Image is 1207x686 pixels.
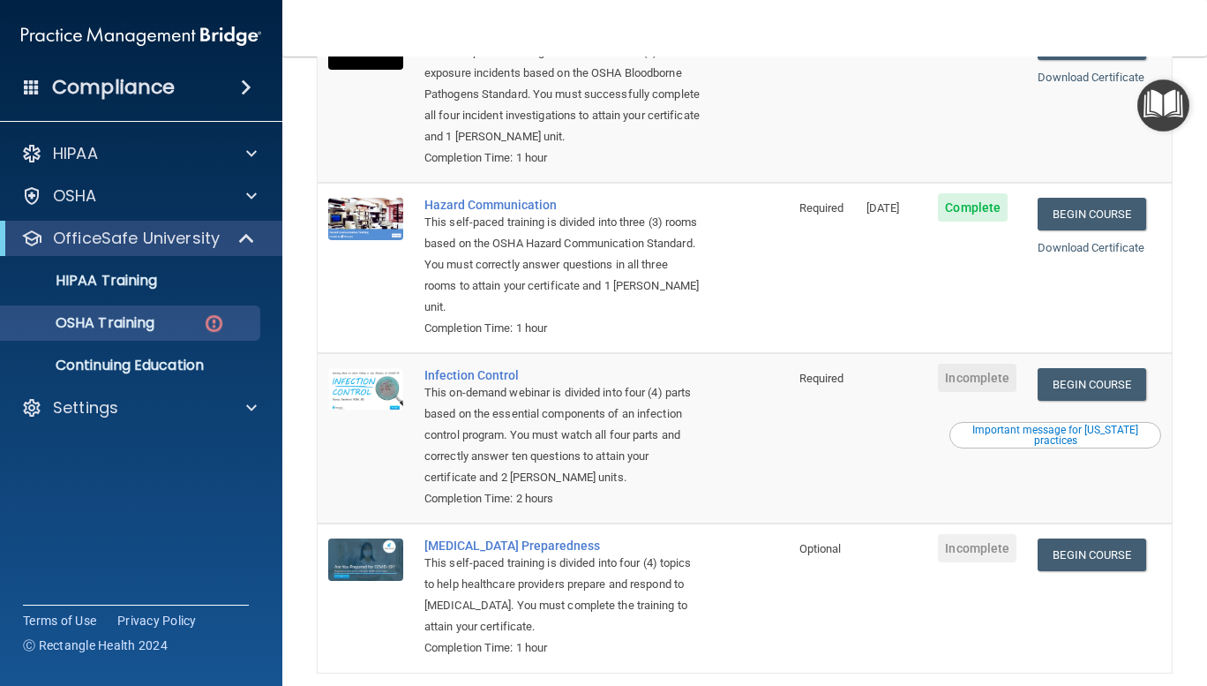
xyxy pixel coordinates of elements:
[866,201,900,215] span: [DATE]
[424,41,701,147] div: This self-paced training is divided into four (4) exposure incidents based on the OSHA Bloodborne...
[117,612,197,629] a: Privacy Policy
[1038,198,1145,230] a: Begin Course
[424,198,701,212] a: Hazard Communication
[203,313,225,335] img: danger-circle.6113f641.png
[21,143,257,164] a: HIPAA
[1038,539,1145,571] a: Begin Course
[424,488,701,509] div: Completion Time: 2 hours
[424,553,701,637] div: This self-paced training is divided into four (4) topics to help healthcare providers prepare and...
[799,542,842,555] span: Optional
[424,368,701,382] a: Infection Control
[424,147,701,169] div: Completion Time: 1 hour
[52,75,175,100] h4: Compliance
[53,143,98,164] p: HIPAA
[424,318,701,339] div: Completion Time: 1 hour
[53,228,220,249] p: OfficeSafe University
[424,382,701,488] div: This on-demand webinar is divided into four (4) parts based on the essential components of an inf...
[952,425,1158,446] div: Important message for [US_STATE] practices
[424,212,701,318] div: This self-paced training is divided into three (3) rooms based on the OSHA Hazard Communication S...
[424,539,701,553] a: [MEDICAL_DATA] Preparedness
[53,185,97,207] p: OSHA
[21,19,261,54] img: PMB logo
[938,534,1016,562] span: Incomplete
[799,201,844,215] span: Required
[938,364,1016,392] span: Incomplete
[11,272,157,290] p: HIPAA Training
[1137,79,1189,132] button: Open Resource Center
[11,357,252,374] p: Continuing Education
[1038,368,1145,401] a: Begin Course
[21,185,257,207] a: OSHA
[21,397,257,418] a: Settings
[949,422,1161,449] button: Read this if you are a dental practitioner in the state of CA
[23,612,96,629] a: Terms of Use
[21,228,256,249] a: OfficeSafe University
[424,637,701,659] div: Completion Time: 1 hour
[938,193,1008,222] span: Complete
[1038,241,1144,254] a: Download Certificate
[53,397,118,418] p: Settings
[799,372,844,385] span: Required
[11,314,154,332] p: OSHA Training
[1119,564,1186,631] iframe: Drift Widget Chat Controller
[1038,71,1144,84] a: Download Certificate
[23,637,168,654] span: Ⓒ Rectangle Health 2024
